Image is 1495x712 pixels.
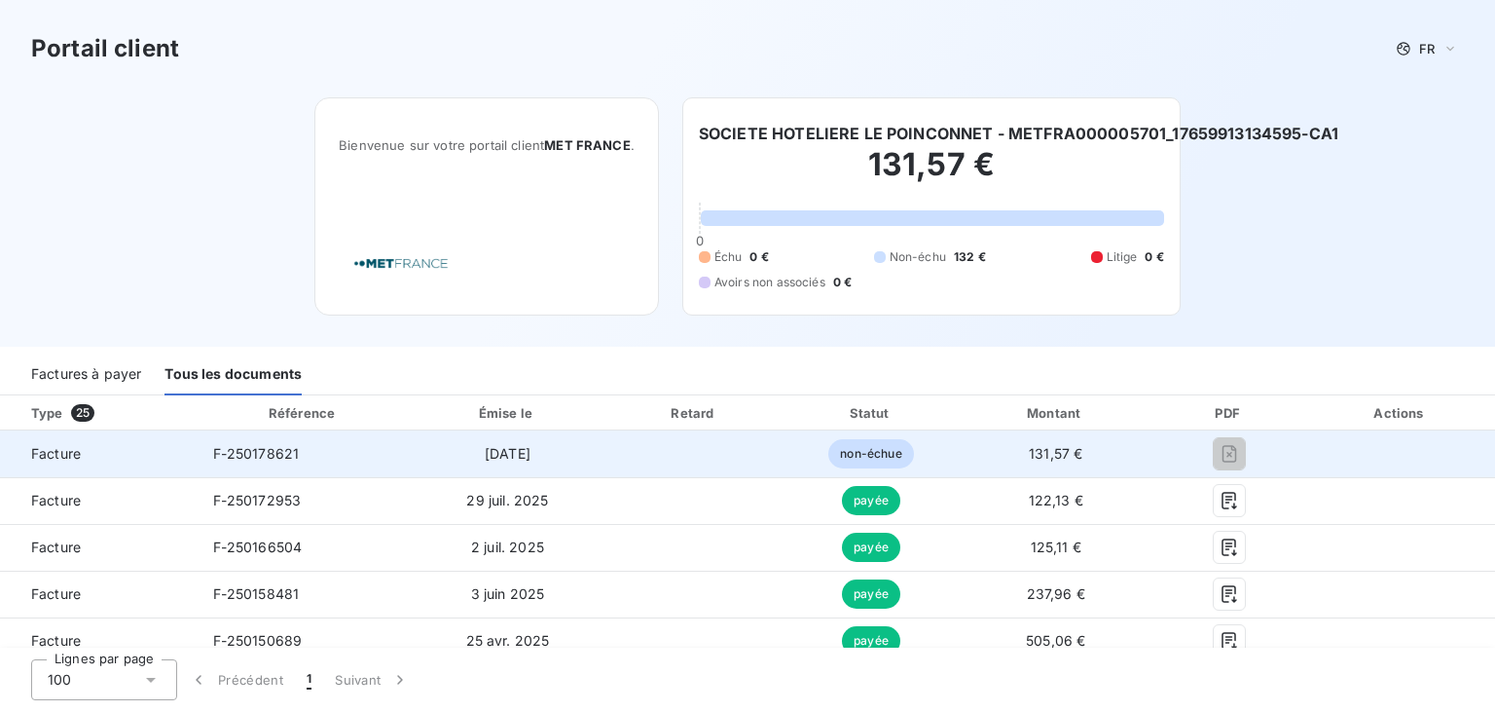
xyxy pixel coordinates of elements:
span: 100 [48,670,71,690]
span: 0 € [833,274,852,291]
span: 2 juil. 2025 [471,539,544,555]
span: 505,06 € [1026,632,1085,649]
span: F-250178621 [213,445,300,462]
div: Tous les documents [164,355,302,395]
span: Facture [16,584,182,604]
img: Company logo [339,236,463,291]
span: Avoirs non associés [714,274,825,291]
div: Factures à payer [31,355,141,395]
h6: SOCIETE HOTELIERE LE POINCONNET - METFRA000005701_17659913134595-CA1 [699,122,1338,145]
span: payée [842,626,900,656]
span: Facture [16,538,182,557]
span: 122,13 € [1029,492,1083,508]
span: [DATE] [485,445,530,462]
button: Suivant [323,659,421,700]
div: Émise le [414,403,601,423]
span: Échu [714,248,743,266]
span: 125,11 € [1031,539,1081,555]
span: 0 [696,233,704,248]
span: F-250158481 [213,585,300,602]
h3: Portail client [31,31,179,66]
button: 1 [295,659,323,700]
span: MET FRANCE [544,137,631,153]
span: F-250150689 [213,632,303,649]
span: 29 juil. 2025 [466,492,548,508]
h2: 131,57 € [699,145,1164,204]
span: 3 juin 2025 [471,585,545,602]
div: Référence [269,405,335,421]
div: PDF [1157,403,1302,423]
span: 1 [307,670,311,690]
span: Litige [1107,248,1138,266]
span: 131,57 € [1029,445,1082,462]
span: 25 avr. 2025 [466,632,550,649]
span: Bienvenue sur votre portail client . [339,137,635,153]
span: F-250172953 [213,492,302,508]
div: Montant [963,403,1149,423]
span: Facture [16,444,182,464]
span: payée [842,580,900,609]
div: Actions [1310,403,1491,423]
span: FR [1419,41,1435,56]
span: payée [842,533,900,562]
button: Précédent [177,659,295,700]
div: Retard [608,403,780,423]
span: 0 € [1145,248,1163,266]
div: Statut [787,403,954,423]
span: 0 € [749,248,768,266]
span: non-échue [828,439,913,468]
span: 25 [71,404,94,422]
span: 237,96 € [1027,585,1085,602]
span: F-250166504 [213,539,303,555]
span: Facture [16,631,182,651]
span: Facture [16,491,182,510]
span: Non-échu [890,248,946,266]
span: payée [842,486,900,515]
div: Type [19,403,194,423]
span: 132 € [954,248,986,266]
